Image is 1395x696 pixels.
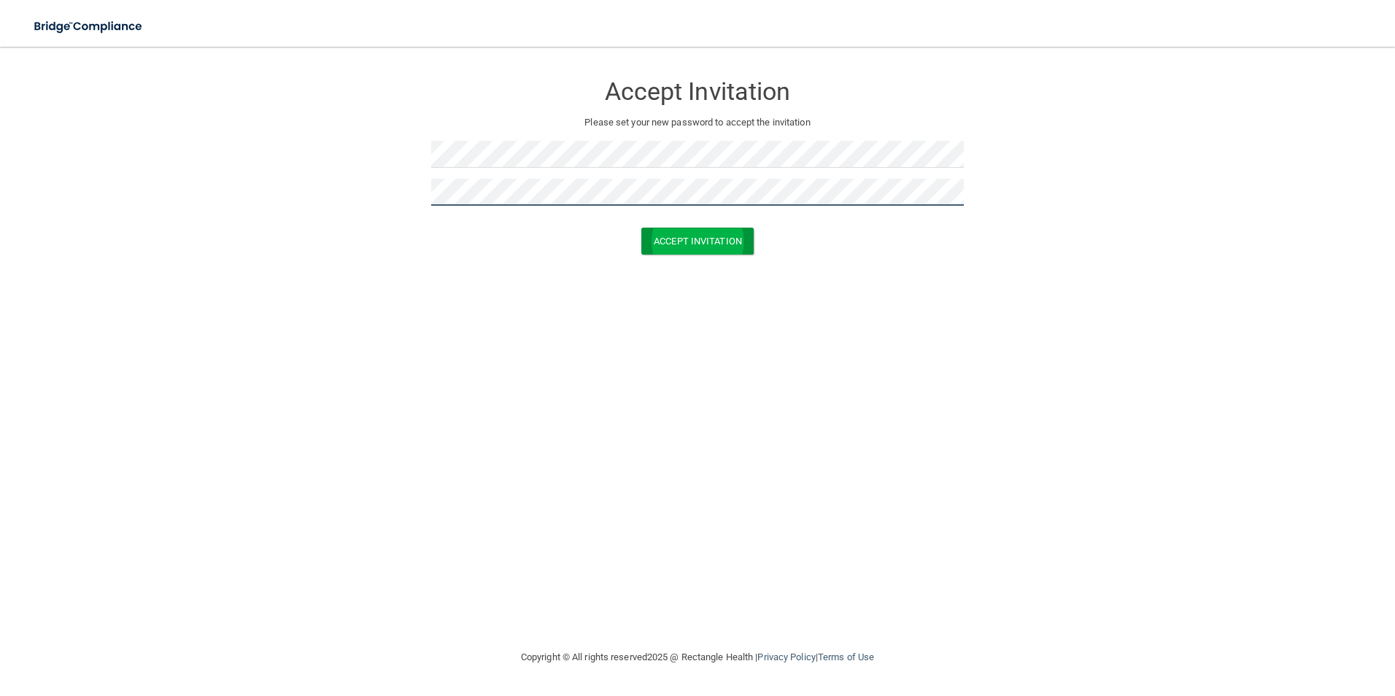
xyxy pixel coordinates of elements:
h3: Accept Invitation [431,78,964,105]
a: Privacy Policy [757,651,815,662]
img: bridge_compliance_login_screen.278c3ca4.svg [22,12,156,42]
div: Copyright © All rights reserved 2025 @ Rectangle Health | | [431,634,964,681]
p: Please set your new password to accept the invitation [442,114,953,131]
iframe: Drift Widget Chat Controller [1143,592,1377,651]
button: Accept Invitation [641,228,754,255]
a: Terms of Use [818,651,874,662]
